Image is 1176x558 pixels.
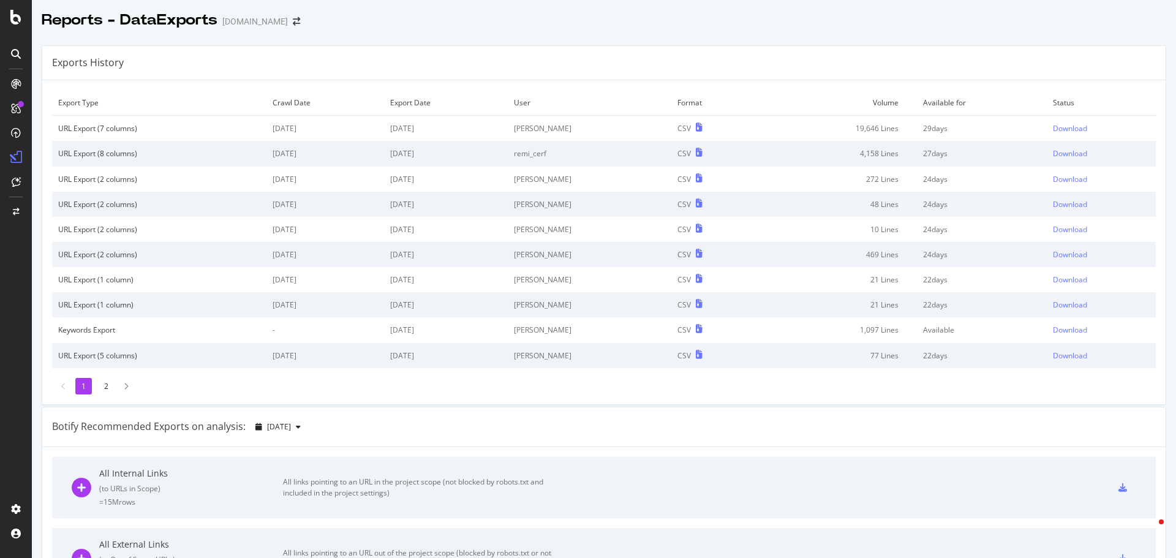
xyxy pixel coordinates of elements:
div: CSV [677,350,691,361]
td: 24 days [917,167,1046,192]
div: Download [1053,224,1087,235]
button: [DATE] [251,417,306,437]
td: [PERSON_NAME] [508,267,671,292]
td: 10 Lines [759,217,917,242]
div: URL Export (5 columns) [58,350,260,361]
div: csv-export [1118,483,1127,492]
td: [DATE] [266,141,384,166]
td: [DATE] [384,167,508,192]
td: 24 days [917,217,1046,242]
div: CSV [677,249,691,260]
span: 2025 Sep. 6th [267,421,291,432]
div: Download [1053,174,1087,184]
div: URL Export (2 columns) [58,174,260,184]
td: 24 days [917,242,1046,267]
div: CSV [677,300,691,310]
td: 27 days [917,141,1046,166]
td: [DATE] [384,317,508,342]
td: [PERSON_NAME] [508,343,671,368]
td: [DATE] [266,242,384,267]
iframe: Intercom live chat [1134,516,1164,546]
td: 21 Lines [759,267,917,292]
td: [DATE] [384,217,508,242]
td: Crawl Date [266,90,384,116]
li: 1 [75,378,92,394]
div: Download [1053,123,1087,134]
li: 2 [98,378,115,394]
a: Download [1053,174,1150,184]
td: [DATE] [266,167,384,192]
td: 469 Lines [759,242,917,267]
td: [PERSON_NAME] [508,116,671,141]
td: 22 days [917,267,1046,292]
td: Format [671,90,759,116]
td: [PERSON_NAME] [508,217,671,242]
div: Reports - DataExports [42,10,217,31]
div: Download [1053,300,1087,310]
a: Download [1053,300,1150,310]
div: URL Export (2 columns) [58,224,260,235]
div: All External Links [99,538,283,551]
div: ( to URLs in Scope ) [99,483,283,494]
a: Download [1053,325,1150,335]
td: [DATE] [384,116,508,141]
td: [DATE] [384,192,508,217]
div: CSV [677,148,691,159]
td: [PERSON_NAME] [508,242,671,267]
td: [PERSON_NAME] [508,167,671,192]
td: [PERSON_NAME] [508,292,671,317]
td: 272 Lines [759,167,917,192]
a: Download [1053,199,1150,209]
div: arrow-right-arrow-left [293,17,300,26]
div: CSV [677,325,691,335]
div: URL Export (2 columns) [58,249,260,260]
div: Botify Recommended Exports on analysis: [52,420,246,434]
div: CSV [677,274,691,285]
td: [PERSON_NAME] [508,192,671,217]
a: Download [1053,274,1150,285]
td: [DATE] [266,116,384,141]
td: [DATE] [384,141,508,166]
td: [DATE] [266,192,384,217]
td: 1,097 Lines [759,317,917,342]
td: remi_cerf [508,141,671,166]
td: 19,646 Lines [759,116,917,141]
div: Download [1053,325,1087,335]
div: URL Export (2 columns) [58,199,260,209]
div: Download [1053,274,1087,285]
td: User [508,90,671,116]
td: [DATE] [384,343,508,368]
div: CSV [677,199,691,209]
div: Keywords Export [58,325,260,335]
div: All Internal Links [99,467,283,480]
td: - [266,317,384,342]
a: Download [1053,249,1150,260]
td: Volume [759,90,917,116]
td: [DATE] [266,267,384,292]
td: 21 Lines [759,292,917,317]
td: Export Date [384,90,508,116]
div: URL Export (7 columns) [58,123,260,134]
div: URL Export (1 column) [58,274,260,285]
td: [DATE] [384,292,508,317]
div: = 15M rows [99,497,283,507]
div: CSV [677,174,691,184]
td: 24 days [917,192,1046,217]
div: CSV [677,123,691,134]
div: Download [1053,350,1087,361]
td: 4,158 Lines [759,141,917,166]
td: [PERSON_NAME] [508,317,671,342]
td: 77 Lines [759,343,917,368]
div: Download [1053,148,1087,159]
div: URL Export (1 column) [58,300,260,310]
td: 48 Lines [759,192,917,217]
td: 22 days [917,292,1046,317]
td: 29 days [917,116,1046,141]
td: [DATE] [384,267,508,292]
td: Status [1047,90,1156,116]
a: Download [1053,123,1150,134]
div: Download [1053,199,1087,209]
div: [DOMAIN_NAME] [222,15,288,28]
a: Download [1053,350,1150,361]
td: [DATE] [384,242,508,267]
